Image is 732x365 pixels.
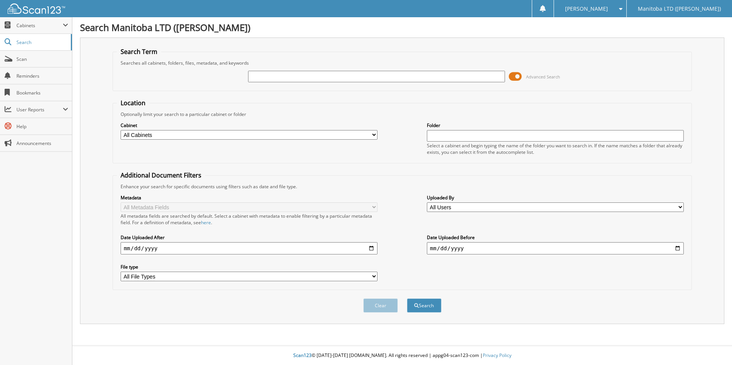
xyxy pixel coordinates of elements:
label: Folder [427,122,684,129]
label: File type [121,264,377,270]
label: Metadata [121,194,377,201]
div: Enhance your search for specific documents using filters such as date and file type. [117,183,688,190]
span: User Reports [16,106,63,113]
span: Help [16,123,68,130]
span: Scan [16,56,68,62]
legend: Location [117,99,149,107]
label: Uploaded By [427,194,684,201]
a: Privacy Policy [483,352,511,358]
img: scan123-logo-white.svg [8,3,65,14]
span: [PERSON_NAME] [565,7,608,11]
legend: Additional Document Filters [117,171,205,179]
legend: Search Term [117,47,161,56]
span: Advanced Search [526,74,560,80]
span: Search [16,39,67,46]
div: Optionally limit your search to a particular cabinet or folder [117,111,688,117]
a: here [201,219,211,226]
span: Reminders [16,73,68,79]
label: Date Uploaded After [121,234,377,241]
input: end [427,242,684,254]
span: Scan123 [293,352,312,358]
span: Bookmarks [16,90,68,96]
span: Cabinets [16,22,63,29]
input: start [121,242,377,254]
div: Select a cabinet and begin typing the name of the folder you want to search in. If the name match... [427,142,684,155]
div: All metadata fields are searched by default. Select a cabinet with metadata to enable filtering b... [121,213,377,226]
label: Date Uploaded Before [427,234,684,241]
div: Searches all cabinets, folders, files, metadata, and keywords [117,60,688,66]
div: © [DATE]-[DATE] [DOMAIN_NAME]. All rights reserved | appg04-scan123-com | [72,346,732,365]
h1: Search Manitoba LTD ([PERSON_NAME]) [80,21,724,34]
button: Clear [363,298,398,313]
label: Cabinet [121,122,377,129]
span: Manitoba LTD ([PERSON_NAME]) [638,7,721,11]
iframe: Chat Widget [694,328,732,365]
span: Announcements [16,140,68,147]
button: Search [407,298,441,313]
